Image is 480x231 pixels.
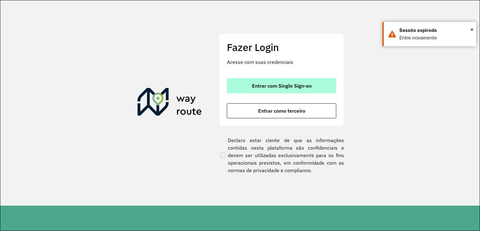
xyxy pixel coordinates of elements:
label: Declaro estar ciente de que as informações contidas nesta plataforma são confidenciais e devem se... [219,136,344,174]
span: Entrar como terceiro [258,108,305,113]
h2: Fazer Login [227,41,336,53]
button: Close [470,25,473,34]
button: button [227,103,336,118]
img: Roteirizador AmbevTech [137,88,202,118]
button: button [227,78,336,93]
p: Acesse com suas credenciais [227,58,336,66]
span: Entrar com Single Sign-on [252,83,312,88]
div: Sessão expirada [399,27,472,34]
span: × [470,25,473,34]
div: Entre novamente [399,34,472,42]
